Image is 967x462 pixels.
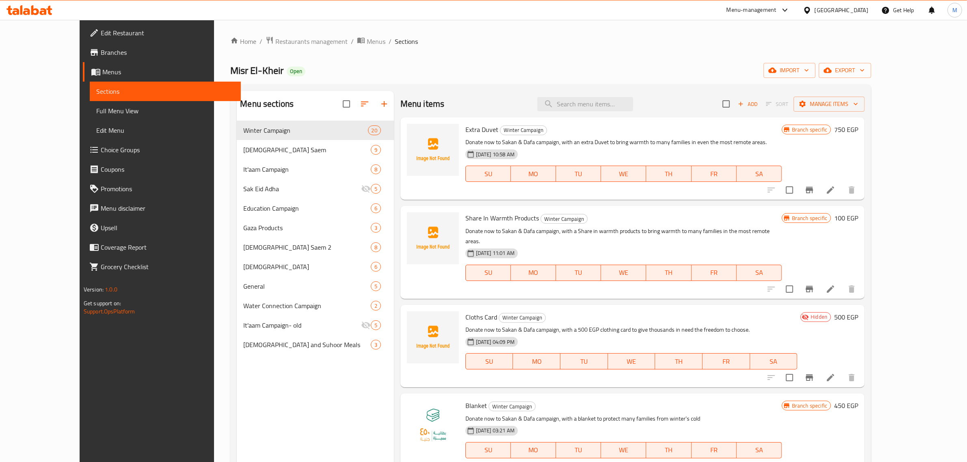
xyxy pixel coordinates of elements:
span: Restaurants management [275,37,348,46]
button: Branch-specific-item [800,180,819,200]
button: SU [465,353,513,369]
p: Donate now to Sakan & Dafa campaign, with a Share in warmth products to bring warmth to many fami... [465,226,782,246]
p: Donate now to Sakan & Dafa campaign, with an extra Duvet to bring warmth to many families in even... [465,137,782,147]
span: Promotions [101,184,235,194]
button: WE [601,265,646,281]
span: SA [740,168,779,180]
span: Hidden [807,313,831,321]
button: WE [601,442,646,458]
div: Winter Campaign [541,214,588,224]
span: Gaza Products [243,223,370,233]
button: TH [655,353,703,369]
div: It'aam Campaign8 [237,160,394,179]
span: MO [516,356,557,367]
div: Water Connection Campaign [243,301,370,311]
a: Upsell [83,218,241,237]
span: Select to update [781,281,798,298]
h6: 450 EGP [834,400,858,411]
span: Misr El-Kheir [230,61,283,80]
span: Branch specific [789,402,831,410]
button: Add section [374,94,394,114]
div: items [371,145,381,155]
span: Winter Campaign [499,313,545,322]
span: Education Campaign [243,203,370,213]
span: TH [649,267,688,278]
h6: 100 EGP [834,212,858,224]
div: items [371,164,381,174]
a: Promotions [83,179,241,199]
h2: Menu items [400,98,445,110]
span: WE [604,267,643,278]
button: SA [737,265,782,281]
a: Sections [90,82,241,101]
a: Menus [83,62,241,82]
button: delete [842,180,861,200]
img: Share In Warmth Products [407,212,459,264]
span: Sections [395,37,418,46]
img: Cloths Card [407,311,459,363]
span: 6 [371,205,381,212]
nav: breadcrumb [230,36,871,47]
span: 8 [371,166,381,173]
div: items [371,281,381,291]
div: items [371,320,381,330]
div: Winter Campaign [489,402,536,411]
svg: Inactive section [361,320,371,330]
a: Edit menu item [826,185,835,195]
span: TH [649,444,688,456]
span: Add item [735,98,761,110]
div: [DEMOGRAPHIC_DATA]6 [237,257,394,276]
div: Sak Eid Adha5 [237,179,394,199]
button: MO [511,442,556,458]
span: Edit Menu [96,125,235,135]
a: Edit menu item [826,284,835,294]
div: [DEMOGRAPHIC_DATA] Saem9 [237,140,394,160]
span: WE [604,168,643,180]
span: SU [469,444,508,456]
a: Menus [357,36,385,47]
span: [DATE] 10:58 AM [473,151,518,158]
span: Winter Campaign [541,214,587,224]
span: 5 [371,185,381,193]
button: TU [556,166,601,182]
span: [DEMOGRAPHIC_DATA] and Suhoor Meals [243,340,370,350]
span: 5 [371,322,381,329]
span: Branch specific [789,214,831,222]
span: Select to update [781,369,798,386]
button: MO [513,353,560,369]
span: Extra Duvet [465,123,498,136]
button: import [764,63,816,78]
button: SA [737,166,782,182]
span: [DEMOGRAPHIC_DATA] [243,262,370,272]
button: MO [511,265,556,281]
div: It'aam Campaign [243,164,370,174]
span: M [952,6,957,15]
div: Education Campaign6 [237,199,394,218]
span: TU [564,356,605,367]
button: Branch-specific-item [800,368,819,387]
span: TU [559,168,598,180]
span: Cloths Card [465,311,497,323]
span: FR [695,168,733,180]
span: Branch specific [789,126,831,134]
a: Support.OpsPlatform [84,306,135,317]
span: TH [658,356,699,367]
button: export [819,63,871,78]
a: Branches [83,43,241,62]
div: General5 [237,276,394,296]
span: 8 [371,244,381,251]
div: items [371,184,381,194]
div: It'aam Campaign- old5 [237,315,394,335]
div: items [371,301,381,311]
span: MO [514,444,553,456]
span: Get support on: [84,298,121,309]
span: WE [604,444,643,456]
span: Full Menu View [96,106,235,116]
span: Coupons [101,164,235,174]
span: Branches [101,47,235,57]
div: Iftar [243,262,370,272]
button: delete [842,279,861,299]
span: Edit Restaurant [101,28,235,38]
